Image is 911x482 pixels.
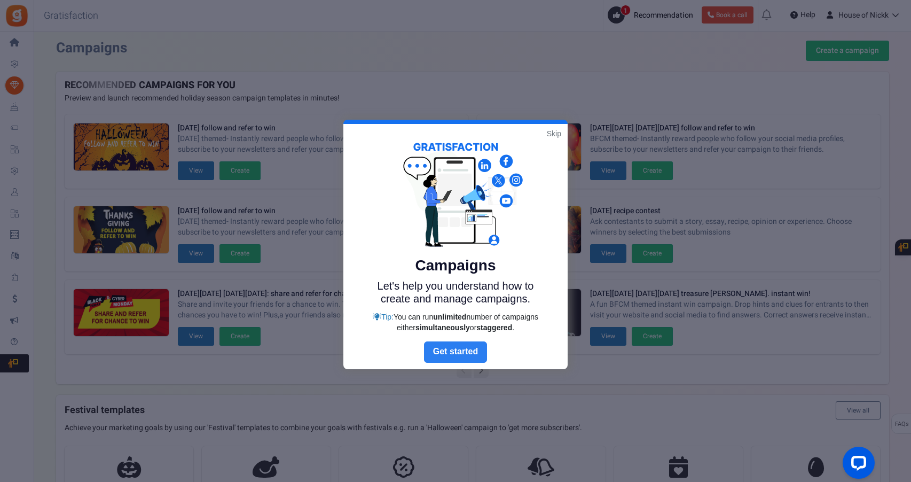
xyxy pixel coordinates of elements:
[367,312,544,333] div: Tip:
[394,313,538,332] span: You can run number of campaigns either or .
[433,313,466,321] strong: unlimited
[547,128,561,139] a: Skip
[415,323,470,332] strong: simultaneously
[367,257,544,274] h5: Campaigns
[476,323,512,332] strong: staggered
[367,279,544,305] p: Let's help you understand how to create and manage campaigns.
[424,341,487,363] a: Next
